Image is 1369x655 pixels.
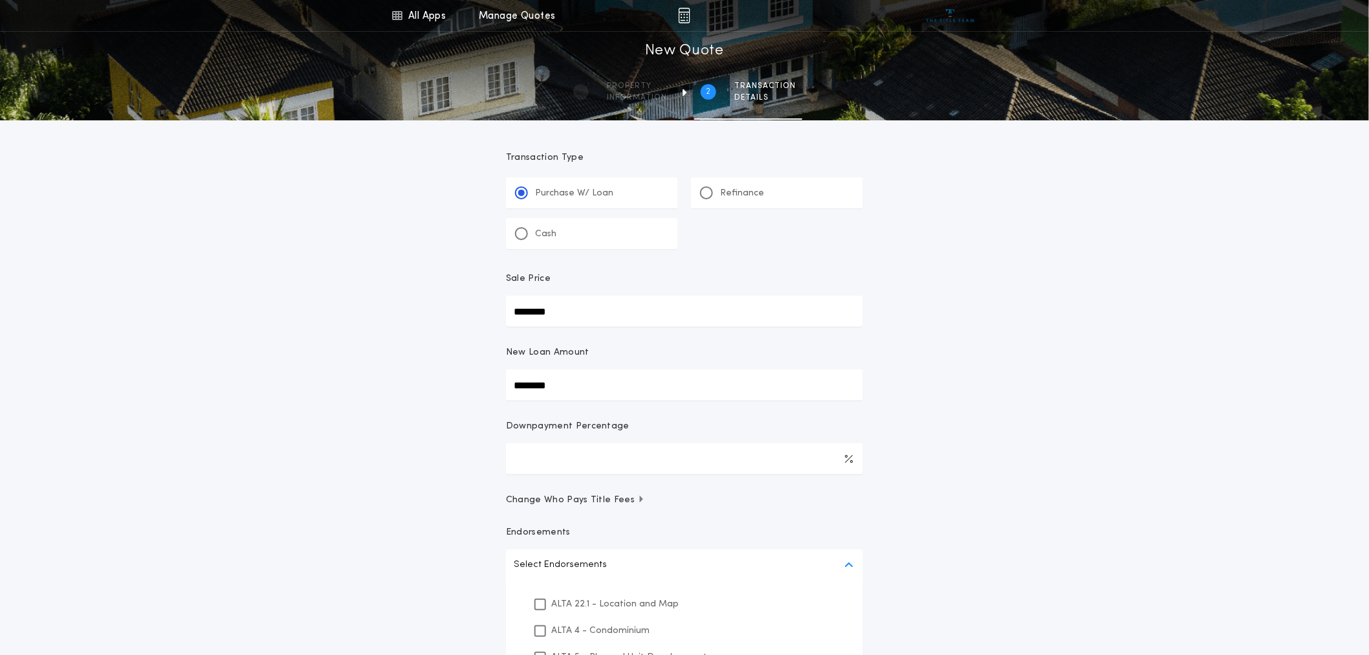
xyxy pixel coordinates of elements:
button: Select Endorsements [506,550,863,581]
p: Select Endorsements [514,557,607,573]
span: details [734,93,796,103]
span: Property [607,81,667,91]
p: Purchase W/ Loan [535,187,613,200]
span: Transaction [734,81,796,91]
p: ALTA 22.1 - Location and Map [551,597,679,611]
p: Sale Price [506,272,551,285]
img: vs-icon [926,9,975,22]
input: Downpayment Percentage [506,443,863,474]
p: Downpayment Percentage [506,420,630,433]
h1: New Quote [645,41,724,61]
button: Change Who Pays Title Fees [506,494,863,507]
input: New Loan Amount [506,370,863,401]
p: New Loan Amount [506,346,589,359]
img: img [678,8,690,23]
p: Endorsements [506,526,863,539]
p: Cash [535,228,556,241]
span: information [607,93,667,103]
p: Refinance [720,187,764,200]
h2: 2 [706,87,711,97]
span: Change Who Pays Title Fees [506,494,645,507]
p: Transaction Type [506,151,863,164]
p: ALTA 4 - Condominium [551,624,650,638]
input: Sale Price [506,296,863,327]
